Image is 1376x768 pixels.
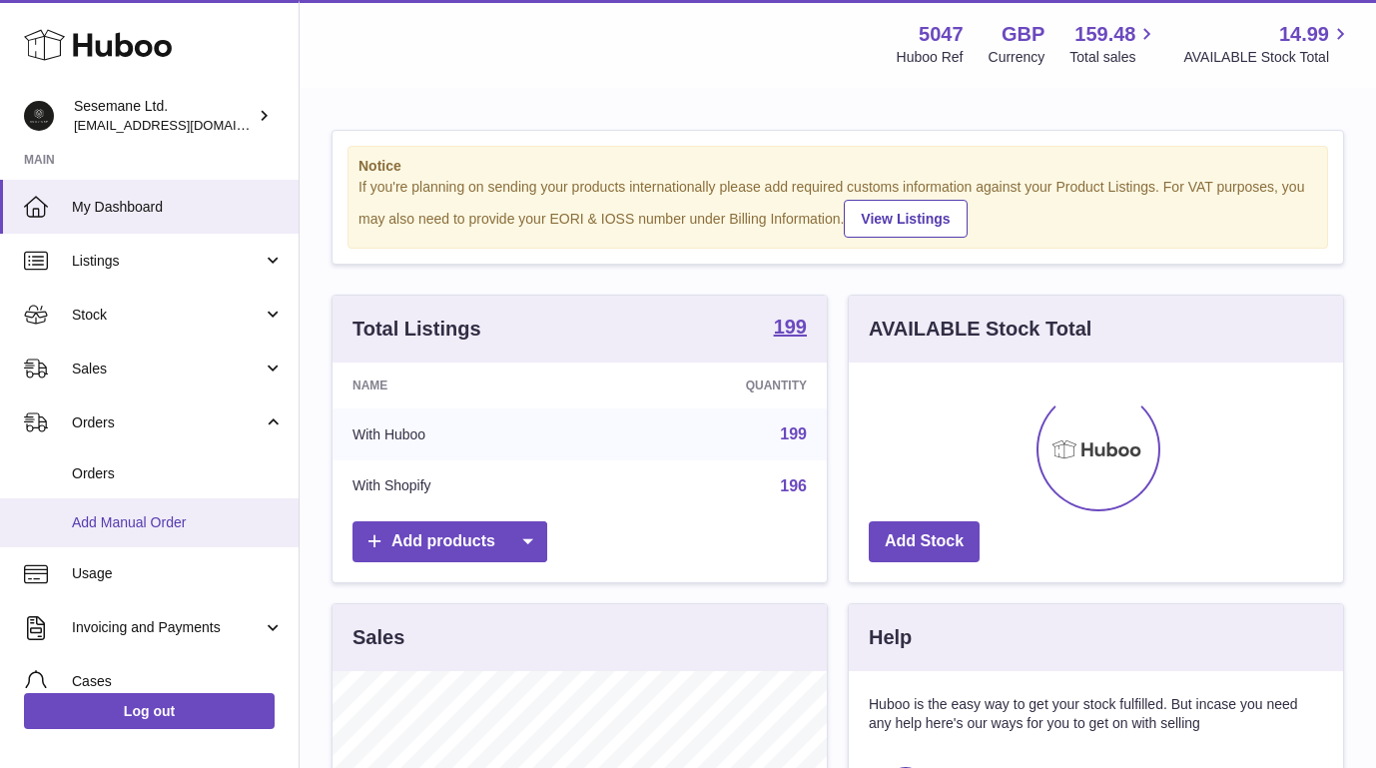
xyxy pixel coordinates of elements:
[780,477,807,494] a: 196
[844,200,967,238] a: View Listings
[919,21,964,48] strong: 5047
[72,252,263,271] span: Listings
[333,363,599,408] th: Name
[1002,21,1044,48] strong: GBP
[780,425,807,442] a: 199
[599,363,827,408] th: Quantity
[869,521,980,562] a: Add Stock
[24,101,54,131] img: info@soulcap.com
[72,198,284,217] span: My Dashboard
[74,117,294,133] span: [EMAIL_ADDRESS][DOMAIN_NAME]
[72,672,284,691] span: Cases
[74,97,254,135] div: Sesemane Ltd.
[72,464,284,483] span: Orders
[869,695,1323,733] p: Huboo is the easy way to get your stock fulfilled. But incase you need any help here's our ways f...
[869,316,1091,343] h3: AVAILABLE Stock Total
[333,408,599,460] td: With Huboo
[72,618,263,637] span: Invoicing and Payments
[989,48,1045,67] div: Currency
[333,460,599,512] td: With Shopify
[72,413,263,432] span: Orders
[1069,21,1158,67] a: 159.48 Total sales
[72,564,284,583] span: Usage
[1183,21,1352,67] a: 14.99 AVAILABLE Stock Total
[897,48,964,67] div: Huboo Ref
[358,178,1317,238] div: If you're planning on sending your products internationally please add required customs informati...
[352,521,547,562] a: Add products
[869,624,912,651] h3: Help
[72,513,284,532] span: Add Manual Order
[352,316,481,343] h3: Total Listings
[774,317,807,341] a: 199
[1069,48,1158,67] span: Total sales
[24,693,275,729] a: Log out
[1074,21,1135,48] span: 159.48
[352,624,404,651] h3: Sales
[1183,48,1352,67] span: AVAILABLE Stock Total
[72,306,263,325] span: Stock
[774,317,807,337] strong: 199
[1279,21,1329,48] span: 14.99
[358,157,1317,176] strong: Notice
[72,360,263,379] span: Sales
